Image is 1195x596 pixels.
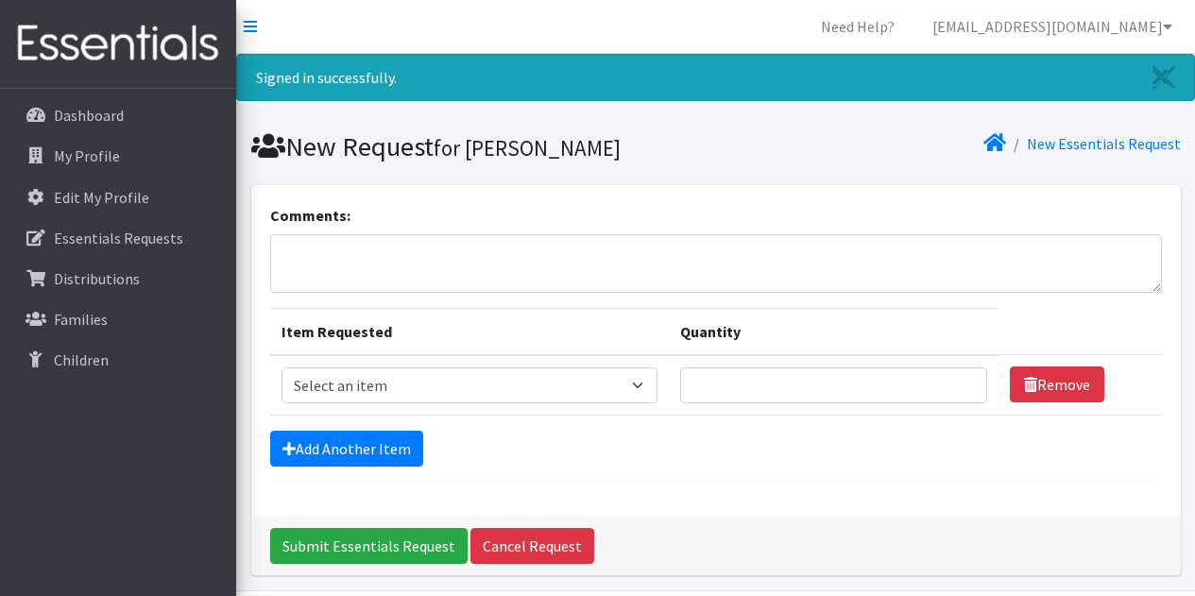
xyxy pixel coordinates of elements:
p: Essentials Requests [54,229,183,247]
a: Essentials Requests [8,219,229,257]
a: Cancel Request [470,528,594,564]
p: Children [54,350,109,369]
a: Close [1134,55,1194,100]
p: Dashboard [54,106,124,125]
h1: New Request [251,130,709,163]
a: Dashboard [8,96,229,134]
p: Families [54,310,108,329]
th: Quantity [669,308,999,355]
p: Distributions [54,269,140,288]
a: Edit My Profile [8,179,229,216]
a: Need Help? [806,8,910,45]
input: Submit Essentials Request [270,528,468,564]
a: Remove [1010,366,1104,402]
small: for [PERSON_NAME] [434,134,621,162]
img: HumanEssentials [8,12,229,76]
a: Families [8,300,229,338]
a: New Essentials Request [1027,134,1181,153]
a: Add Another Item [270,431,423,467]
p: My Profile [54,146,120,165]
a: My Profile [8,137,229,175]
div: Signed in successfully. [236,54,1195,101]
a: Distributions [8,260,229,298]
a: [EMAIL_ADDRESS][DOMAIN_NAME] [917,8,1187,45]
p: Edit My Profile [54,188,149,207]
a: Children [8,341,229,379]
label: Comments: [270,204,350,227]
th: Item Requested [270,308,670,355]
